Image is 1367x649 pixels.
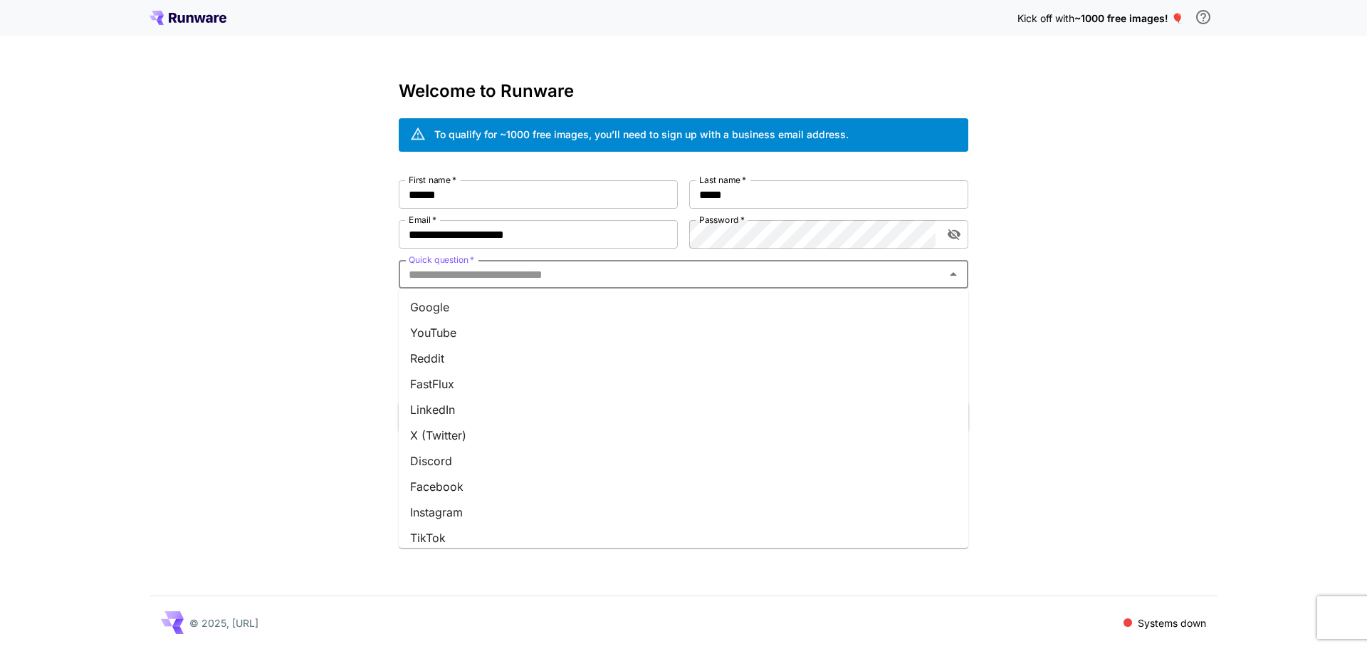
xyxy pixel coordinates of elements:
[399,448,968,474] li: Discord
[399,525,968,551] li: TikTok
[399,81,968,101] h3: Welcome to Runware
[699,214,745,226] label: Password
[399,371,968,397] li: FastFlux
[399,422,968,448] li: X (Twitter)
[409,214,436,226] label: Email
[399,346,968,371] li: Reddit
[1189,3,1217,31] button: In order to qualify for free credit, you need to sign up with a business email address and click ...
[399,499,968,525] li: Instagram
[699,174,746,186] label: Last name
[1074,12,1183,24] span: ~1000 free images! 🎈
[941,222,967,247] button: toggle password visibility
[1138,616,1206,630] p: Systems down
[189,616,258,630] p: © 2025, [URL]
[434,127,849,142] div: To qualify for ~1000 free images, you’ll need to sign up with a business email address.
[1017,12,1074,24] span: Kick off with
[399,320,968,346] li: YouTube
[409,254,474,266] label: Quick question
[399,294,968,320] li: Google
[409,174,456,186] label: First name
[399,397,968,422] li: LinkedIn
[943,264,963,284] button: Close
[399,474,968,499] li: Facebook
